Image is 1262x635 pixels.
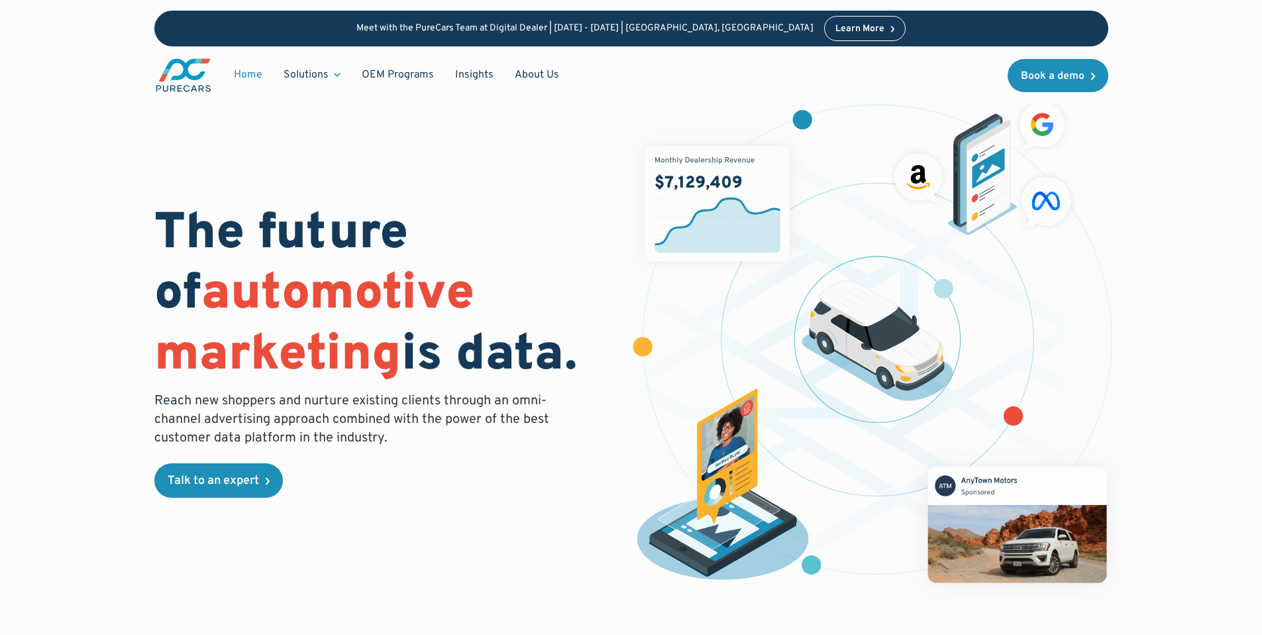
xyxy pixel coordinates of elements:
h1: The future of is data. [154,205,615,386]
a: Learn More [824,16,906,41]
a: Book a demo [1008,59,1108,92]
img: persona of a buyer [624,388,822,586]
p: Meet with the PureCars Team at Digital Dealer | [DATE] - [DATE] | [GEOGRAPHIC_DATA], [GEOGRAPHIC_... [356,23,814,34]
img: illustration of a vehicle [802,280,954,401]
a: Talk to an expert [154,463,283,498]
a: main [154,57,213,93]
a: OEM Programs [351,62,445,87]
span: automotive marketing [154,263,474,387]
div: Solutions [284,68,329,82]
p: Reach new shoppers and nurture existing clients through an omni-channel advertising approach comb... [154,392,557,447]
img: purecars logo [154,57,213,93]
div: Learn More [835,25,884,34]
img: ads on social media and advertising partners [888,95,1078,235]
a: About Us [504,62,570,87]
a: Insights [445,62,504,87]
a: Home [223,62,273,87]
img: mockup of facebook post [903,441,1131,607]
img: chart showing monthly dealership revenue of $7m [645,146,790,261]
div: Solutions [273,62,351,87]
div: Talk to an expert [168,475,259,487]
div: Book a demo [1021,71,1084,82]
